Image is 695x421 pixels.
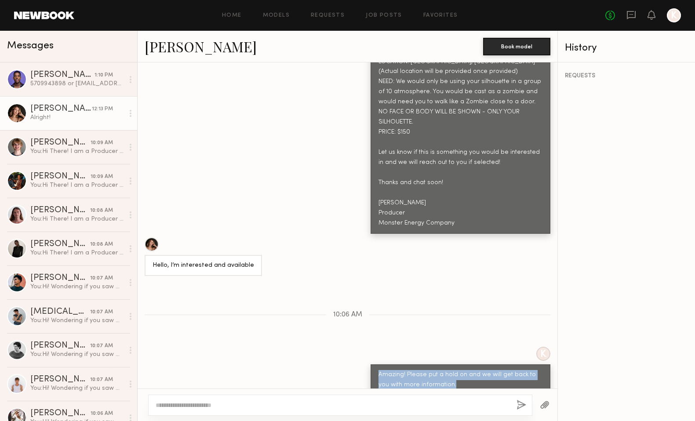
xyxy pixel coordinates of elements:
div: 1:10 PM [95,71,113,80]
div: [PERSON_NAME] [30,375,90,384]
div: Hello, I’m interested and available [153,261,254,271]
div: 10:07 AM [90,376,113,384]
div: REQUESTS [565,73,688,79]
div: 10:09 AM [91,173,113,181]
div: Alright! [30,113,124,122]
div: 10:08 AM [90,240,113,249]
span: Messages [7,41,54,51]
div: You: Hi There! I am a Producer for Monster Energy and we are looking for some talent for an upcom... [30,249,124,257]
div: [MEDICAL_DATA][PERSON_NAME] [30,308,90,316]
a: K [667,8,681,22]
div: You: Hi! Wondering if you saw my above message. We would love to have you! [30,283,124,291]
a: Book model [483,42,550,50]
div: 10:06 AM [91,410,113,418]
div: [PERSON_NAME] [30,409,91,418]
div: [PERSON_NAME] [30,172,91,181]
a: Favorites [423,13,458,18]
div: 12:13 PM [92,105,113,113]
div: 10:07 AM [90,274,113,283]
div: 10:07 AM [90,308,113,316]
button: Book model [483,38,550,55]
div: You: Hi! Wondering if you saw my above message. We would love to have you! [30,350,124,359]
div: You: Hi! Wondering if you saw my above message. We would love to have you! [30,384,124,392]
div: You: Hi! Wondering if you saw my above message. We would love to have you! [30,316,124,325]
div: 10:08 AM [90,207,113,215]
div: [PERSON_NAME] [30,138,91,147]
span: 10:06 AM [333,311,362,319]
div: [PERSON_NAME] [30,341,90,350]
div: [PERSON_NAME] [30,240,90,249]
div: 5709943898 or [EMAIL_ADDRESS][DOMAIN_NAME] [30,80,124,88]
a: Home [222,13,242,18]
div: History [565,43,688,53]
div: [PERSON_NAME] [30,105,92,113]
div: [PERSON_NAME] [30,71,95,80]
div: You: Hi There! I am a Producer for Monster Energy and we are looking for some talent for an upcom... [30,147,124,156]
div: You: Hi There! I am a Producer for Monster Energy and we are looking for some talent for an upcom... [30,181,124,189]
div: 10:07 AM [90,342,113,350]
div: You: Hi There! I am a Producer for Monster Energy and we are looking for some talent for an upcom... [30,215,124,223]
a: Job Posts [366,13,402,18]
div: Amazing! Please put a hold on and we will get back to you with more information. [378,370,542,390]
a: [PERSON_NAME] [145,37,257,56]
div: [PERSON_NAME] [30,274,90,283]
div: [PERSON_NAME] [30,206,90,215]
a: Models [263,13,290,18]
a: Requests [311,13,345,18]
div: 10:09 AM [91,139,113,147]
